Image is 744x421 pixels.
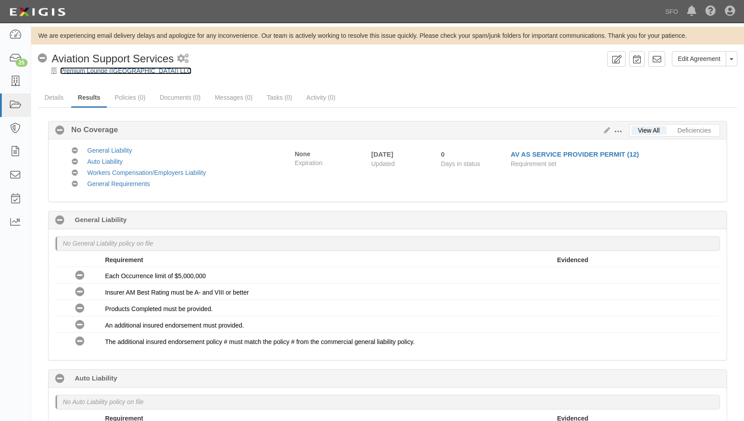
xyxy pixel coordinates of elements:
i: No Coverage [72,148,78,154]
p: No Auto Liability policy on file [63,397,144,406]
i: No Coverage [72,170,78,176]
b: No Coverage [65,125,118,135]
a: Documents (0) [153,89,207,106]
i: No Coverage [38,54,47,63]
i: No Coverage [72,181,78,187]
a: Results [71,89,107,108]
a: AV AS SERVICE PROVIDER PERMIT (12) [511,150,639,158]
div: We are experiencing email delivery delays and apologize for any inconvenience. Our team is active... [31,31,744,40]
strong: Evidenced [557,256,588,263]
i: No Coverage [75,304,85,313]
a: Premium Lounge ([GEOGRAPHIC_DATA]) LLC [60,67,191,74]
b: Auto Liability [75,373,117,383]
div: Aviation Support Services [38,51,174,66]
a: General Liability [87,147,132,154]
span: Expiration [295,158,365,167]
i: No Coverage 0 days (since 08/13/2025) [55,374,65,384]
i: No Coverage [72,159,78,165]
a: Tasks (0) [260,89,299,106]
span: An additional insured endorsement must provided. [105,322,244,329]
div: [DATE] [371,150,428,159]
i: No Coverage [55,126,65,135]
span: Requirement set [511,160,557,167]
span: Updated [371,160,395,167]
strong: None [295,150,310,158]
span: Products Completed must be provided. [105,305,213,312]
strong: Requirement [105,256,143,263]
div: Since 08/13/2025 [441,150,504,159]
i: Help Center - Complianz [705,6,716,17]
a: General Requirements [87,180,150,187]
a: Workers Compensation/Employers Liability [87,169,206,176]
i: No Coverage 0 days (since 08/13/2025) [55,216,65,225]
span: Days in status [441,160,480,167]
i: 1 scheduled workflow [177,54,189,64]
b: General Liability [75,215,127,224]
a: Policies (0) [108,89,152,106]
a: Edit Agreement [672,51,726,66]
a: Edit Results [600,127,610,134]
a: Messages (0) [208,89,259,106]
span: Aviation Support Services [52,53,174,65]
i: No Coverage [75,337,85,346]
a: Auto Liability [87,158,122,165]
img: logo-5460c22ac91f19d4615b14bd174203de0afe785f0fc80cf4dbbc73dc1793850b.png [7,4,68,20]
i: No Coverage [75,320,85,330]
div: 25 [16,59,28,67]
a: Deficiencies [671,126,718,135]
a: View All [631,126,667,135]
p: No General Liability policy on file [63,239,153,248]
a: Activity (0) [300,89,342,106]
a: SFO [661,3,683,20]
i: No Coverage [75,271,85,280]
a: Details [38,89,70,106]
span: Insurer AM Best Rating must be A- and VIII or better [105,289,249,296]
span: Each Occurrence limit of $5,000,000 [105,272,206,279]
span: The additional insured endorsement policy # must match the policy # from the commercial general l... [105,338,415,345]
i: No Coverage [75,287,85,297]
